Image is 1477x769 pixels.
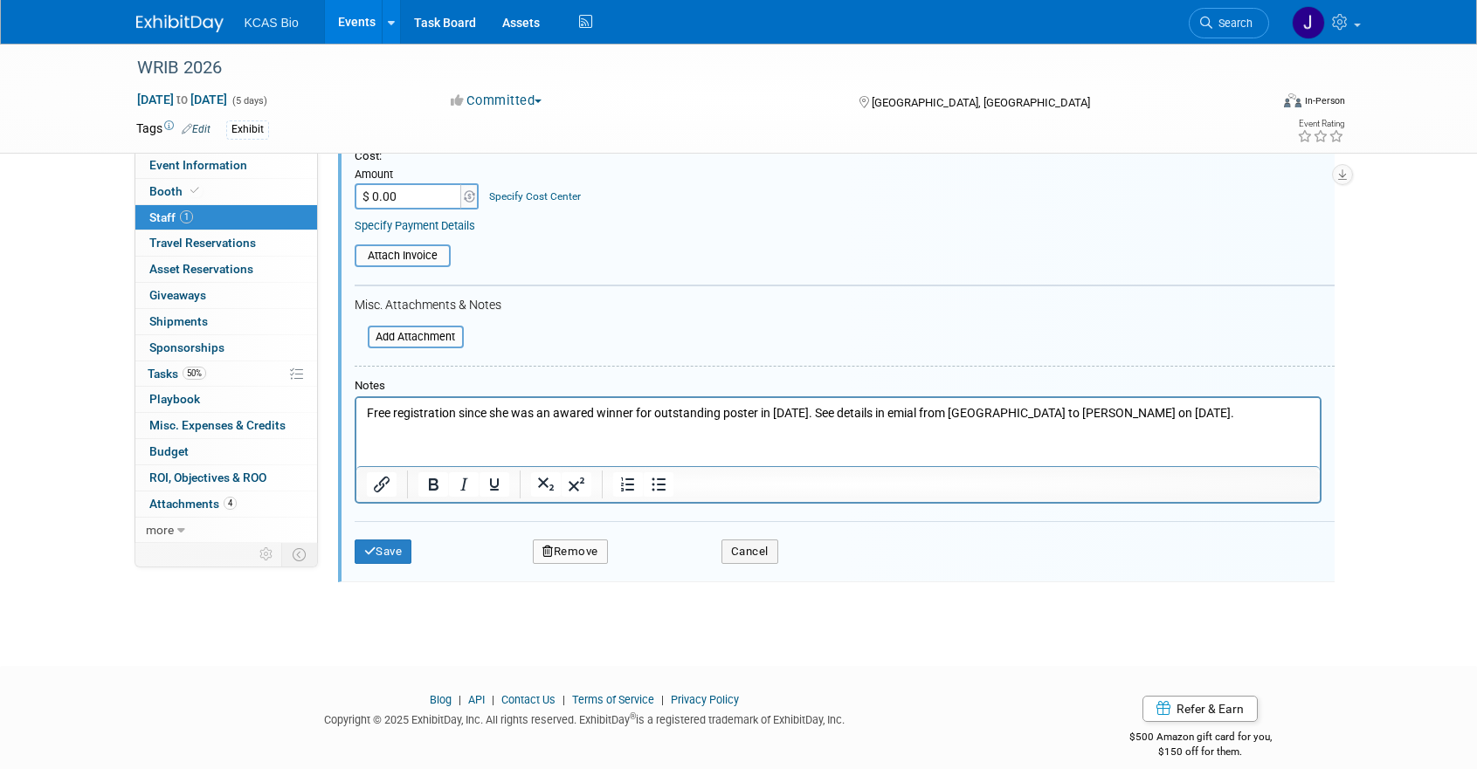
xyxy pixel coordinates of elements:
button: Save [355,539,412,564]
span: Playbook [149,392,200,406]
a: Attachments4 [135,491,317,517]
button: Superscript [562,472,591,497]
sup: ® [630,711,636,721]
span: 4 [224,497,237,510]
div: $150 off for them. [1059,745,1342,759]
a: Blog [430,693,452,706]
a: Edit [182,123,211,135]
span: | [487,693,499,706]
iframe: Rich Text Area [356,398,1320,466]
span: more [146,523,174,537]
a: Refer & Earn [1142,696,1258,722]
div: Exhibit [226,120,269,139]
div: Cost: [355,149,1335,164]
span: Sponsorships [149,340,224,354]
td: Tags [136,120,211,140]
span: [DATE] [DATE] [136,92,228,107]
i: Booth reservation complete [190,186,199,196]
span: ROI, Objectives & ROO [149,470,266,484]
div: Amount [355,168,481,183]
a: Staff1 [135,205,317,230]
a: Specify Cost Center [489,190,581,203]
button: Italic [449,472,479,497]
td: Toggle Event Tabs [281,543,317,566]
a: API [468,693,485,706]
span: [GEOGRAPHIC_DATA], [GEOGRAPHIC_DATA] [872,96,1090,109]
button: Insert/edit link [367,472,397,497]
a: Specify Payment Details [355,219,475,232]
a: Search [1189,8,1269,38]
img: Jason Hannah [1292,6,1325,39]
span: Search [1212,17,1253,30]
span: Budget [149,444,189,458]
a: Asset Reservations [135,257,317,282]
div: Misc. Attachments & Notes [355,298,1335,313]
span: Booth [149,184,203,198]
span: | [454,693,466,706]
a: Playbook [135,387,317,412]
td: Personalize Event Tab Strip [252,543,282,566]
button: Underline [480,472,509,497]
a: Budget [135,439,317,464]
div: WRIB 2026 [131,52,1243,84]
button: Bullet list [644,472,673,497]
a: Event Information [135,153,317,178]
button: Subscript [531,472,561,497]
a: Tasks50% [135,361,317,387]
a: Giveaways [135,283,317,308]
span: 1 [180,210,193,223]
a: Misc. Expenses & Credits [135,413,317,438]
span: KCAS Bio [245,16,299,30]
div: Event Rating [1297,120,1344,128]
div: Event Format [1166,91,1346,117]
span: Asset Reservations [149,262,253,276]
a: Terms of Service [572,693,654,706]
a: Contact Us [501,693,556,706]
img: ExhibitDay [136,15,224,32]
div: Copyright © 2025 ExhibitDay, Inc. All rights reserved. ExhibitDay is a registered trademark of Ex... [136,708,1034,728]
button: Numbered list [613,472,643,497]
span: Shipments [149,314,208,328]
button: Cancel [721,539,778,564]
span: | [558,693,569,706]
a: more [135,518,317,543]
span: (5 days) [231,95,267,106]
button: Bold [418,472,448,497]
span: Misc. Expenses & Credits [149,418,286,432]
span: | [657,693,668,706]
a: Shipments [135,309,317,334]
span: Attachments [149,497,237,511]
span: Giveaways [149,288,206,302]
a: Booth [135,179,317,204]
span: Event Information [149,158,247,172]
img: Format-Inperson.png [1284,93,1301,107]
span: Tasks [148,367,206,381]
a: Privacy Policy [671,693,739,706]
a: Sponsorships [135,335,317,360]
span: to [174,93,190,106]
div: In-Person [1304,94,1345,107]
span: Staff [149,210,193,224]
div: $500 Amazon gift card for you, [1059,718,1342,759]
a: Travel Reservations [135,230,317,256]
span: 50% [183,367,206,380]
button: Committed [445,92,549,110]
a: ROI, Objectives & ROO [135,465,317,491]
span: Travel Reservations [149,236,256,250]
div: Notes [355,379,1322,394]
button: Remove [533,539,608,564]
